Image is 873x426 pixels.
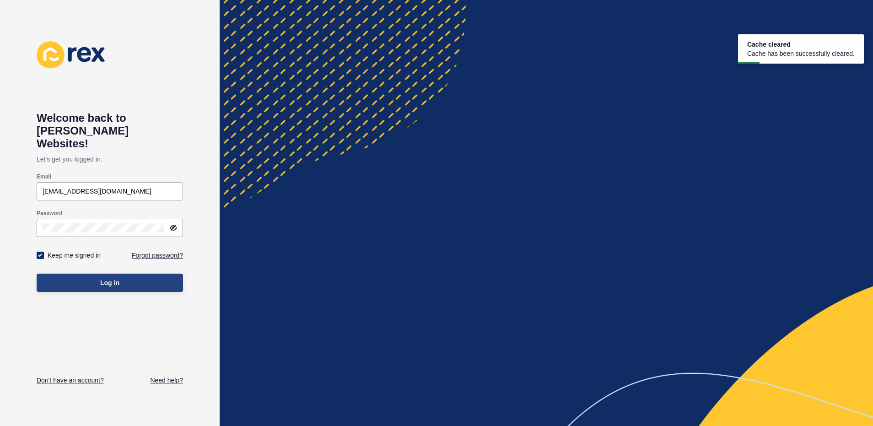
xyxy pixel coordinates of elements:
label: Email [37,173,51,180]
span: Log in [100,278,119,287]
label: Keep me signed in [48,251,101,260]
a: Don't have an account? [37,376,104,385]
h1: Welcome back to [PERSON_NAME] Websites! [37,112,183,150]
button: Log in [37,274,183,292]
span: Cache has been successfully cleared. [747,49,855,58]
input: e.g. name@company.com [43,187,177,196]
a: Forgot password? [132,251,183,260]
a: Need help? [150,376,183,385]
p: Let's get you logged in. [37,150,183,168]
label: Password [37,210,63,217]
span: Cache cleared [747,40,855,49]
